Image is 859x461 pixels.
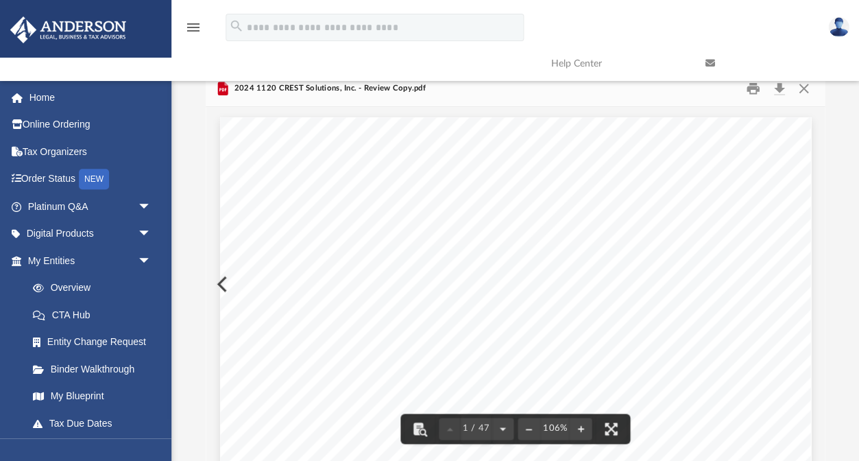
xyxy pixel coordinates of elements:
[79,169,109,189] div: NEW
[540,36,694,91] a: Help Center
[385,212,420,222] span: DRIVE
[540,424,570,433] div: Current zoom level
[10,220,171,248] a: Digital Productsarrow_drop_down
[19,355,171,383] a: Binder Walkthrough
[137,193,165,221] span: arrow_drop_down
[413,200,468,210] span: BUSINESS
[10,193,171,220] a: Platinum Q&Aarrow_drop_down
[303,200,383,210] span: [PERSON_NAME]
[474,200,516,210] span: GROUP,
[231,82,425,95] span: 2024 1120 CREST Solutions, Inc. - Review Copy.pdf
[337,212,414,222] span: [PERSON_NAME]
[461,424,492,433] span: 1 / 47
[206,107,825,461] div: Document Viewer
[19,410,171,437] a: Tax Due Dates
[206,71,825,461] div: Preview
[365,200,406,210] span: GLOBAL
[828,17,849,37] img: User Pic
[19,329,171,356] a: Entity Change Request
[399,224,433,233] span: 89121
[522,200,542,210] span: LLC
[303,224,324,233] span: LAS
[10,138,171,165] a: Tax Organizers
[518,414,540,444] button: Zoom out
[492,414,513,444] button: Next page
[185,19,202,36] i: menu
[330,224,372,233] span: VEGAS,
[404,414,435,444] button: Toggle findbar
[137,247,165,275] span: arrow_drop_down
[596,414,626,444] button: Enter fullscreen
[206,107,825,461] div: File preview
[378,224,392,233] span: NV
[19,301,171,329] a: CTA Hub
[206,265,236,303] button: Previous File
[570,414,592,444] button: Zoom in
[303,212,330,222] span: 3225
[461,414,492,444] button: 1 / 47
[10,247,171,274] a: My Entitiesarrow_drop_down
[185,26,202,36] a: menu
[10,165,171,193] a: Order StatusNEW
[6,16,130,43] img: Anderson Advisors Platinum Portal
[137,220,165,248] span: arrow_drop_down
[10,84,171,111] a: Home
[10,111,171,139] a: Online Ordering
[19,383,165,410] a: My Blueprint
[19,274,171,302] a: Overview
[229,19,244,34] i: search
